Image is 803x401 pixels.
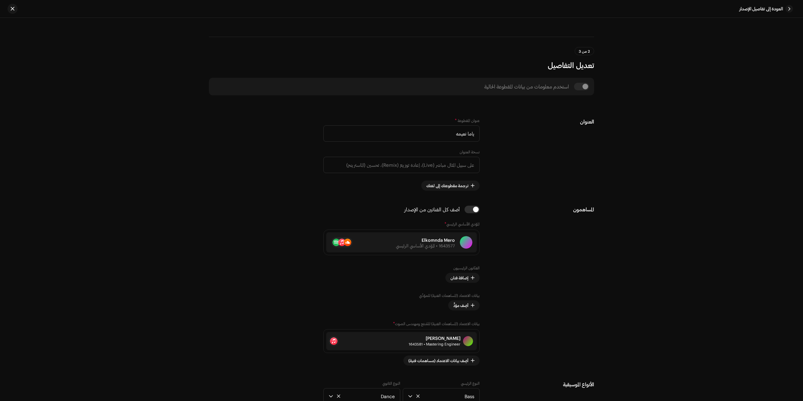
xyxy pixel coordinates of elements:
span: إضافة فنان [450,272,468,284]
label: عنوان المقطوعة [455,118,480,123]
label: نسخة العنوان [460,149,480,154]
p: Elkomnda Mero [396,237,455,243]
h5: المساهمون [490,206,594,213]
small: بيانات الاعتماد (المساهمات الفنية) للمُنتج ومهندس الصوت [395,321,480,326]
input: أدخل اسم المقطوعة [323,125,480,142]
div: Mastering Engineer [409,341,460,346]
span: أضِف بيانات الاعتماد (مساهمات فنية) [408,354,468,367]
h5: العنوان [490,118,594,125]
label: بيانات الاعتماد (المساهمات الفنية) للمؤدِّي [419,293,480,298]
button: أضِف مؤدٍّ [448,300,480,310]
small: المؤدي الأساسي الرئيسي [446,222,480,226]
button: إضافة فنان [445,273,480,283]
input: على سبيل المثال مباشر (Live)، إعادة توزيع (Remix)، تحسين (الماسترينج) [323,157,480,173]
span: ترجمة مقطوعتك إلى لغتك [426,179,468,192]
span: أضِف مؤدٍّ [453,299,468,312]
label: النوع الثانوي [382,381,400,386]
h5: الأنواع الموسيقية [490,381,594,388]
h3: تعديل التفاصيل [209,60,594,70]
div: أضف كل الفنانين من الإصدار [404,207,460,212]
span: 2 من 3 [579,49,590,53]
button: ترجمة مقطوعتك إلى لغتك [421,181,480,191]
label: النوع الرئيسي [461,381,480,386]
span: 1643577 • المؤدي الأساسي الرئيسي [396,243,455,248]
button: أضِف بيانات الاعتماد (مساهمات فنية) [403,356,480,366]
div: [PERSON_NAME] [409,336,460,341]
label: الفنّانون الرئيسيون [453,265,480,270]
